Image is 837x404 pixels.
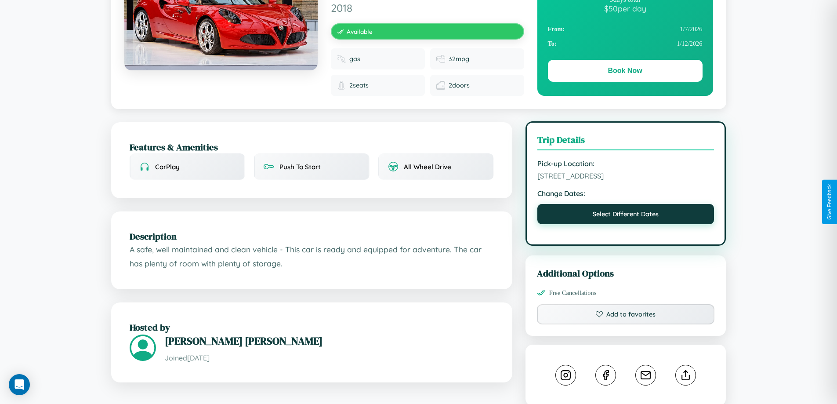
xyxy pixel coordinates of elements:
strong: Pick-up Location: [537,159,714,168]
span: 2 seats [349,81,369,89]
span: 2 doors [449,81,470,89]
span: 2018 [331,1,524,15]
p: Joined [DATE] [165,352,494,364]
strong: To: [548,40,557,47]
span: 32 mpg [449,55,469,63]
span: Free Cancellations [549,289,597,297]
div: Open Intercom Messenger [9,374,30,395]
div: Give Feedback [826,184,833,220]
span: CarPlay [155,163,180,171]
h3: Trip Details [537,133,714,150]
div: $ 50 per day [548,4,703,13]
button: Book Now [548,60,703,82]
div: 1 / 7 / 2026 [548,22,703,36]
span: All Wheel Drive [404,163,451,171]
button: Select Different Dates [537,204,714,224]
span: [STREET_ADDRESS] [537,171,714,180]
h2: Description [130,230,494,243]
strong: From: [548,25,565,33]
img: Fuel type [337,55,346,63]
span: Push To Start [279,163,321,171]
h3: [PERSON_NAME] [PERSON_NAME] [165,334,494,348]
h2: Features & Amenities [130,141,494,153]
div: 1 / 12 / 2026 [548,36,703,51]
h2: Hosted by [130,321,494,334]
strong: Change Dates: [537,189,714,198]
img: Fuel efficiency [436,55,445,63]
img: Doors [436,81,445,90]
p: A safe, well maintained and clean vehicle - This car is ready and equipped for adventure. The car... [130,243,494,270]
h3: Additional Options [537,267,715,280]
span: Available [347,28,373,35]
button: Add to favorites [537,304,715,324]
span: gas [349,55,360,63]
img: Seats [337,81,346,90]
